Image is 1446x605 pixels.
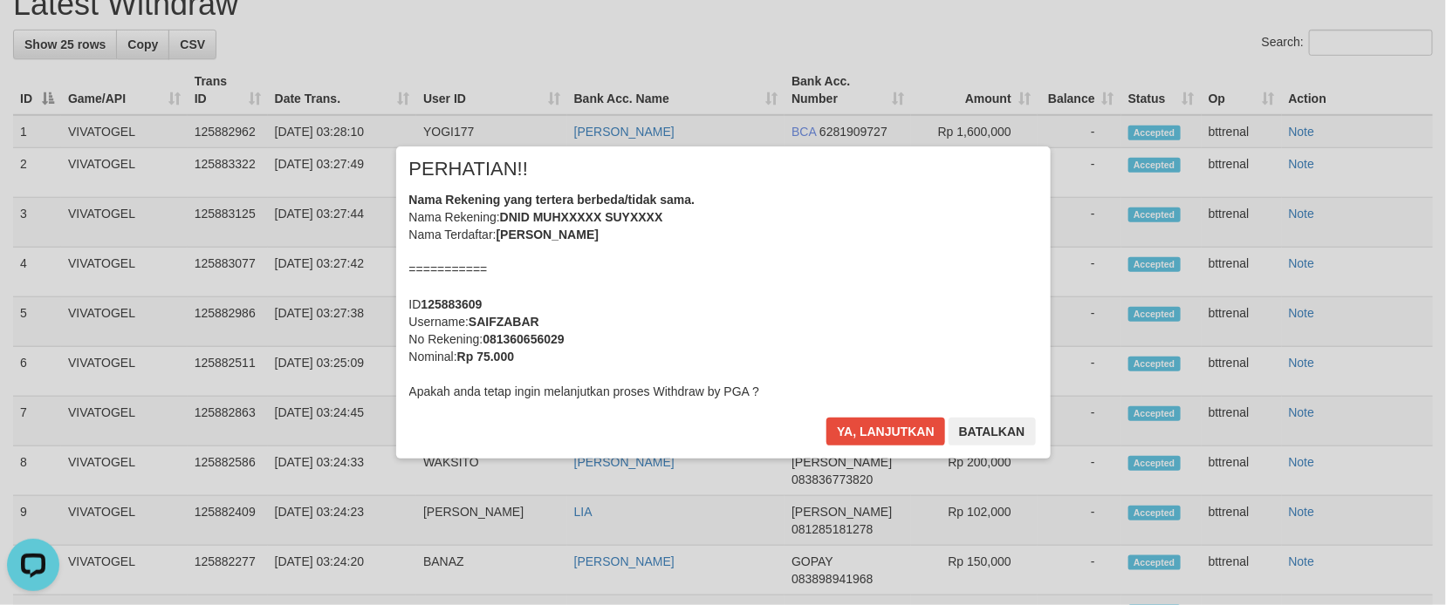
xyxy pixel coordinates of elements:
b: Nama Rekening yang tertera berbeda/tidak sama. [409,193,696,207]
b: SAIFZABAR [469,315,539,329]
b: DNID MUHXXXXX SUYXXXX [500,210,663,224]
b: 125883609 [421,297,483,311]
b: 081360656029 [483,332,564,346]
button: Batalkan [949,418,1036,445]
b: Rp 75.000 [457,350,514,364]
div: Nama Rekening: Nama Terdaftar: =========== ID Username: No Rekening: Nominal: Apakah anda tetap i... [409,191,1038,400]
button: Open LiveChat chat widget [7,7,59,59]
b: [PERSON_NAME] [497,228,599,241]
span: PERHATIAN!! [409,160,529,178]
button: Ya, lanjutkan [826,418,945,445]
